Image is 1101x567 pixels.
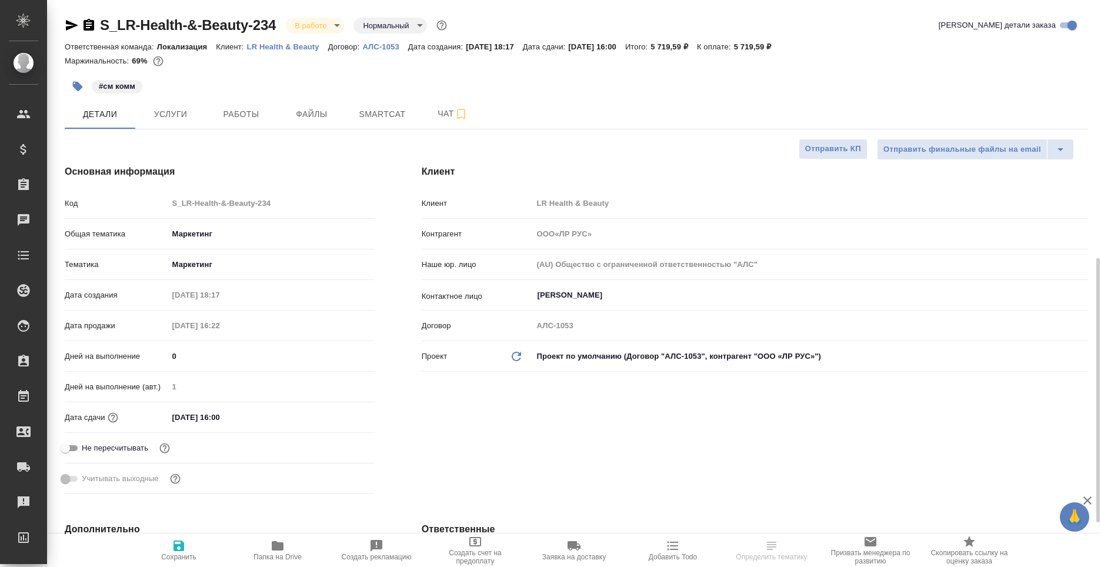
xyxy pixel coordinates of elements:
span: Папка на Drive [253,553,302,561]
p: Дней на выполнение (авт.) [65,381,168,393]
p: Дата создания: [408,42,466,51]
button: Отправить КП [799,139,868,159]
button: Open [1082,294,1084,296]
span: см комм [91,81,144,91]
span: Smartcat [354,107,411,122]
p: Дата создания [65,289,168,301]
p: Клиент [422,198,533,209]
p: [DATE] 16:00 [568,42,625,51]
button: Скопировать ссылку [82,18,96,32]
button: Доп статусы указывают на важность/срочность заказа [434,18,449,33]
p: #см комм [99,81,135,92]
span: Файлы [283,107,340,122]
button: Скопировать ссылку на оценку заказа [920,534,1019,567]
div: split button [877,139,1074,160]
button: 🙏 [1060,502,1089,532]
p: АЛС-1053 [362,42,408,51]
button: Добавить тэг [65,74,91,99]
a: S_LR-Health-&-Beauty-234 [100,17,276,33]
span: Работы [213,107,269,122]
button: Заявка на доставку [525,534,623,567]
p: 5 719,59 ₽ [734,42,780,51]
h4: Клиент [422,165,1088,179]
p: [DATE] 18:17 [466,42,523,51]
span: Заявка на доставку [542,553,606,561]
span: Создать счет на предоплату [433,549,518,565]
p: 69% [132,56,150,65]
input: Пустое поле [168,317,271,334]
p: 5 719,59 ₽ [650,42,697,51]
span: Отправить финальные файлы на email [883,143,1041,156]
input: ✎ Введи что-нибудь [168,409,271,426]
div: Проект по умолчанию (Договор "АЛС-1053", контрагент "ООО «ЛР РУС»") [533,346,1088,366]
button: Призвать менеджера по развитию [821,534,920,567]
p: К оплате: [697,42,734,51]
h4: Основная информация [65,165,375,179]
span: Призвать менеджера по развитию [828,549,913,565]
button: Нормальный [359,21,412,31]
p: Проект [422,351,448,362]
p: Дней на выполнение [65,351,168,362]
span: Чат [425,106,481,121]
input: Пустое поле [533,256,1088,273]
button: Скопировать ссылку для ЯМессенджера [65,18,79,32]
button: Отправить финальные файлы на email [877,139,1047,160]
p: Дата сдачи: [523,42,568,51]
button: Папка на Drive [228,534,327,567]
input: Пустое поле [168,378,375,395]
button: Создать рекламацию [327,534,426,567]
span: [PERSON_NAME] детали заказа [939,19,1056,31]
input: Пустое поле [168,286,271,303]
span: Услуги [142,107,199,122]
div: Маркетинг [168,224,375,244]
h4: Ответственные [422,522,1088,536]
span: Учитывать выходные [82,473,159,485]
div: В работе [285,18,344,34]
a: LR Health & Beauty [247,41,328,51]
a: АЛС-1053 [362,41,408,51]
p: Маржинальность: [65,56,132,65]
span: Скопировать ссылку на оценку заказа [927,549,1012,565]
p: Дата продажи [65,320,168,332]
p: Наше юр. лицо [422,259,533,271]
span: Не пересчитывать [82,442,148,454]
p: Дата сдачи [65,412,105,423]
input: Пустое поле [533,317,1088,334]
p: Общая тематика [65,228,168,240]
div: В работе [353,18,426,34]
p: Контрагент [422,228,533,240]
button: Добавить Todo [623,534,722,567]
h4: Дополнительно [65,522,375,536]
svg: Подписаться [454,107,468,121]
p: Клиент: [216,42,246,51]
span: Детали [72,107,128,122]
input: Пустое поле [168,195,375,212]
button: Определить тематику [722,534,821,567]
p: Тематика [65,259,168,271]
span: 🙏 [1065,505,1085,529]
button: Включи, если не хочешь, чтобы указанная дата сдачи изменилась после переставления заказа в 'Подтв... [157,441,172,456]
input: Пустое поле [533,225,1088,242]
input: Пустое поле [533,195,1088,212]
p: Итого: [625,42,650,51]
span: Создать рекламацию [342,553,412,561]
input: ✎ Введи что-нибудь [168,348,375,365]
p: LR Health & Beauty [247,42,328,51]
p: Договор [422,320,533,332]
button: 1490.40 RUB; [151,54,166,69]
button: Создать счет на предоплату [426,534,525,567]
div: Маркетинг [168,255,375,275]
p: Договор: [328,42,363,51]
button: Сохранить [129,534,228,567]
p: Ответственная команда: [65,42,157,51]
span: Добавить Todo [649,553,697,561]
p: Локализация [157,42,216,51]
button: Выбери, если сб и вс нужно считать рабочими днями для выполнения заказа. [168,471,183,486]
button: Если добавить услуги и заполнить их объемом, то дата рассчитается автоматически [105,410,121,425]
p: Контактное лицо [422,291,533,302]
p: Код [65,198,168,209]
span: Сохранить [161,553,196,561]
span: Отправить КП [805,142,861,156]
span: Определить тематику [736,553,807,561]
button: В работе [291,21,330,31]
